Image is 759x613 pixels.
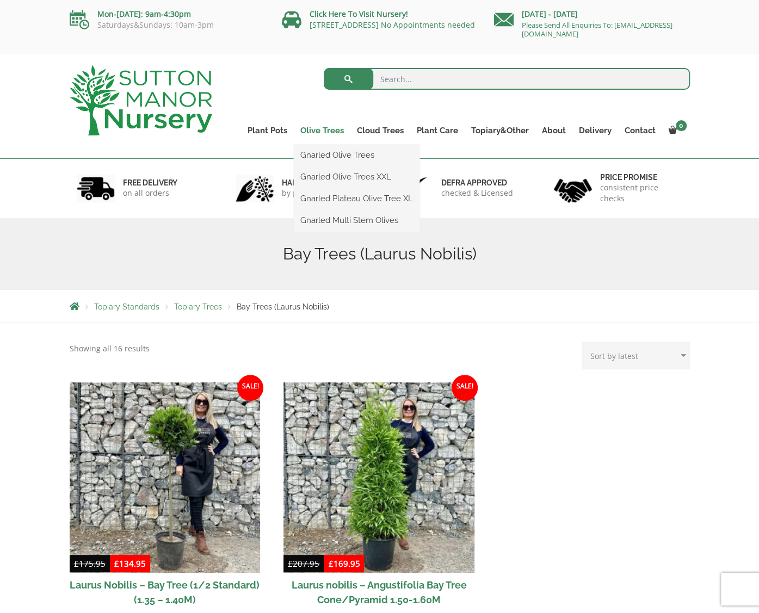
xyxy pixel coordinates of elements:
[600,172,683,182] h6: Price promise
[676,120,687,131] span: 0
[294,123,350,138] a: Olive Trees
[494,8,690,21] p: [DATE] - [DATE]
[282,178,342,188] h6: hand picked
[294,212,419,228] a: Gnarled Multi Stem Olives
[123,188,177,199] p: on all orders
[294,190,419,207] a: Gnarled Plateau Olive Tree XL
[74,558,106,569] bdi: 175.95
[288,558,319,569] bdi: 207.95
[582,342,690,369] select: Shop order
[123,178,177,188] h6: FREE DELIVERY
[572,123,618,138] a: Delivery
[70,302,690,311] nav: Breadcrumbs
[662,123,690,138] a: 0
[237,375,263,401] span: Sale!
[294,147,419,163] a: Gnarled Olive Trees
[618,123,662,138] a: Contact
[70,573,261,612] h2: Laurus Nobilis – Bay Tree (1/2 Standard) (1.35 – 1.40M)
[554,172,592,205] img: 4.jpg
[237,302,329,311] span: Bay Trees (Laurus Nobilis)
[94,302,159,311] a: Topiary Standards
[535,123,572,138] a: About
[70,21,266,29] p: Saturdays&Sundays: 10am-3pm
[114,558,119,569] span: £
[70,65,212,135] img: logo
[465,123,535,138] a: Topiary&Other
[310,20,475,30] a: [STREET_ADDRESS] No Appointments needed
[77,175,115,202] img: 1.jpg
[452,375,478,401] span: Sale!
[70,382,261,573] img: Laurus Nobilis - Bay Tree (1/2 Standard) (1.35 - 1.40M)
[350,123,410,138] a: Cloud Trees
[410,123,465,138] a: Plant Care
[70,8,266,21] p: Mon-[DATE]: 9am-4:30pm
[70,342,150,355] p: Showing all 16 results
[283,382,474,573] img: Laurus nobilis - Angustifolia Bay Tree Cone/Pyramid 1.50-1.60M
[600,182,683,204] p: consistent price checks
[328,558,333,569] span: £
[241,123,294,138] a: Plant Pots
[310,9,408,19] a: Click Here To Visit Nursery!
[283,573,474,612] h2: Laurus nobilis – Angustifolia Bay Tree Cone/Pyramid 1.50-1.60M
[328,558,360,569] bdi: 169.95
[522,20,672,39] a: Please Send All Enquiries To: [EMAIL_ADDRESS][DOMAIN_NAME]
[441,188,513,199] p: checked & Licensed
[70,382,261,612] a: Sale! Laurus Nobilis – Bay Tree (1/2 Standard) (1.35 – 1.40M)
[282,188,342,199] p: by professionals
[324,68,690,90] input: Search...
[70,244,690,264] h1: Bay Trees (Laurus Nobilis)
[294,169,419,185] a: Gnarled Olive Trees XXL
[288,558,293,569] span: £
[283,382,474,612] a: Sale! Laurus nobilis – Angustifolia Bay Tree Cone/Pyramid 1.50-1.60M
[74,558,79,569] span: £
[114,558,146,569] bdi: 134.95
[236,175,274,202] img: 2.jpg
[174,302,222,311] a: Topiary Trees
[441,178,513,188] h6: Defra approved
